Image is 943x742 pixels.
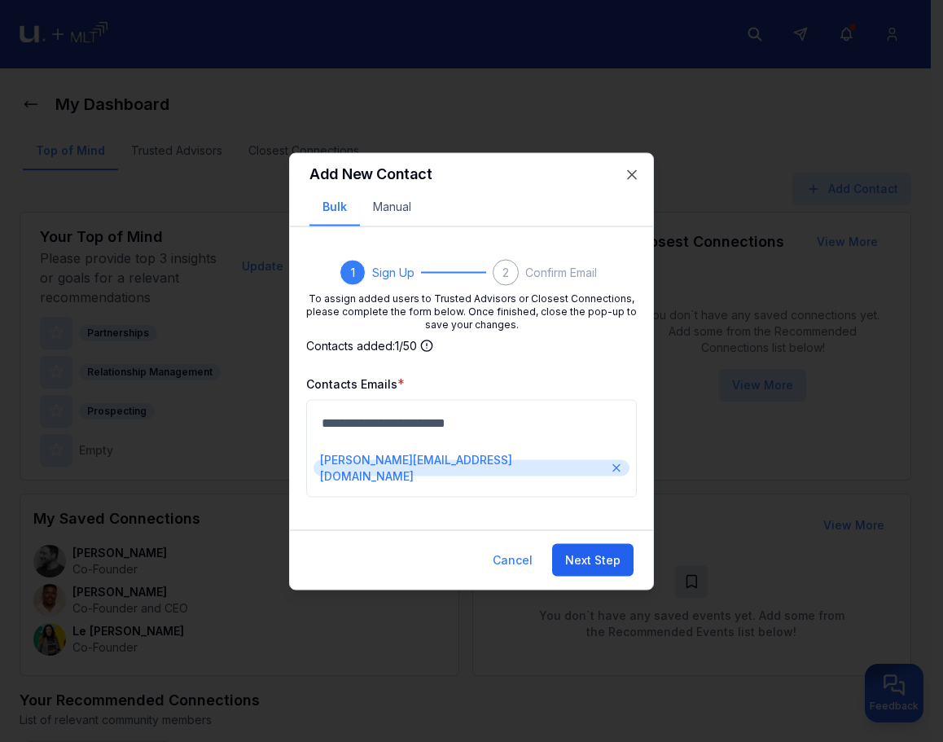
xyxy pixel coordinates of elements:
[309,198,360,226] button: Bulk
[493,259,519,285] div: 2
[372,264,414,280] div: Sign Up
[306,376,397,390] label: Contacts Emails
[480,543,546,576] button: Cancel
[309,166,634,181] h2: Add New Contact
[306,337,417,353] p: Contacts added: 1 /50
[525,264,597,280] div: Confirm Email
[360,198,424,226] button: Manual
[340,259,366,285] div: 1
[306,292,637,331] p: To assign added users to Trusted Advisors or Closest Connections, please complete the form below....
[552,543,634,576] button: Next Step
[314,459,629,476] div: [PERSON_NAME][EMAIL_ADDRESS][DOMAIN_NAME]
